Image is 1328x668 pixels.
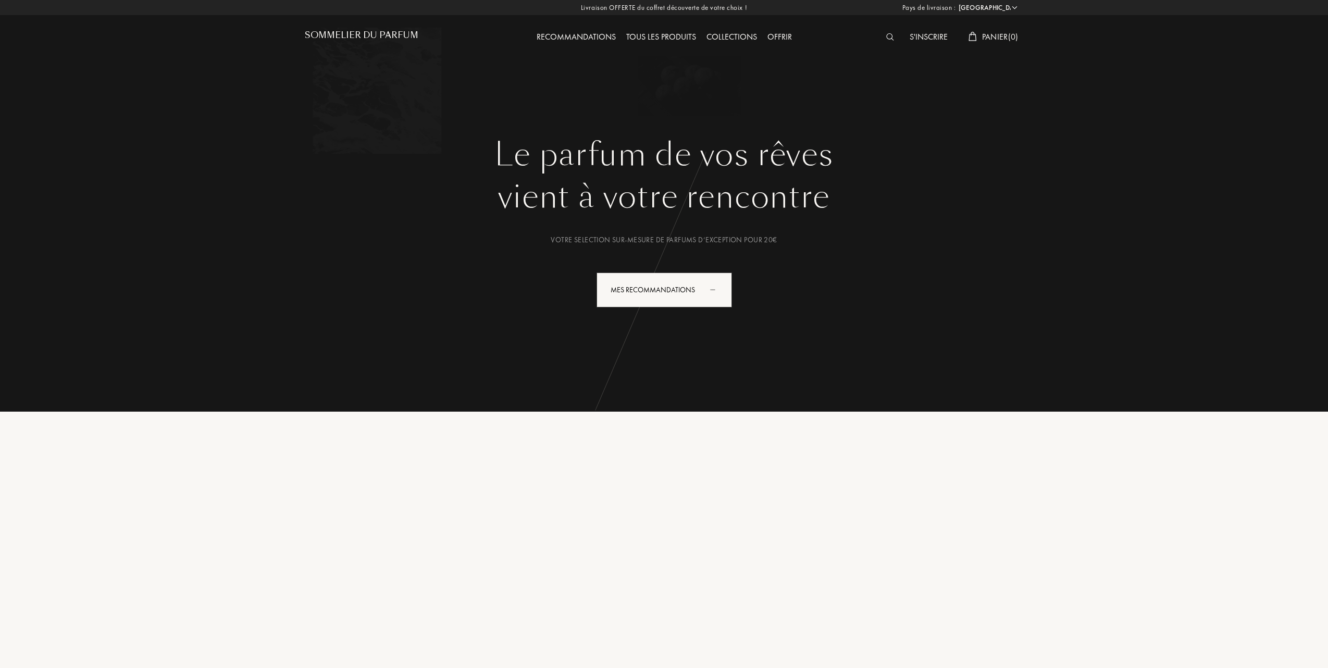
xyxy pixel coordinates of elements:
div: animation [706,279,727,300]
div: 1 . Entrez vos préférences [320,576,539,593]
div: Restons concentrés sur vous et sur ce que vous aimez sentir. Nous nous occupons du reste. [320,598,539,623]
a: Collections [701,31,762,42]
img: search_icn_white.svg [886,33,894,41]
a: Offrir [762,31,797,42]
img: arrow_w.png [1011,4,1019,11]
div: Tous les produits [621,31,701,44]
div: Offrir [762,31,797,44]
a: Recommandations [531,31,621,42]
div: Votre selection sur-mesure de parfums d’exception pour 20€ [313,234,1016,245]
img: landing_swipe.png [320,435,498,560]
div: Des parfums haut-de-gamme sélectionnés par nos experts parmis plusieurs milliers. [555,598,774,623]
div: Mes Recommandations [597,273,732,307]
div: 3 . Recevez votre coffret d’échantillons [789,576,1008,593]
div: Collections [701,31,762,44]
a: S'inscrire [904,31,953,42]
a: Mes Recommandationsanimation [589,273,740,307]
h1: Le parfum de vos rêves [313,136,1016,174]
span: Composez le contenu de votre coffret 100% personnalisé selon [PERSON_NAME] envie et recevez un [789,600,1003,634]
a: Sommelier du Parfum [305,30,418,44]
div: 2 . Découvrez votre sélection personnalisée [555,576,774,593]
h1: Sommelier du Parfum [305,30,418,40]
div: vient à votre rencontre [313,174,1016,220]
a: Tous les produits [621,31,701,42]
img: cart_white.svg [969,32,977,41]
div: Recommandations [531,31,621,44]
span: Pays de livraison : [902,3,956,13]
img: box_landing_top.png [789,439,1008,556]
div: S'inscrire [904,31,953,44]
span: Panier ( 0 ) [982,31,1019,42]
